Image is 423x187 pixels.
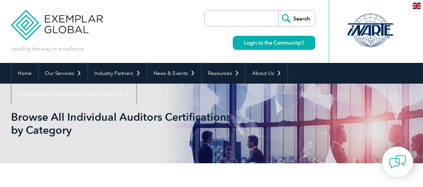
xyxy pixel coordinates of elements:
[202,63,245,84] a: Resources
[233,36,315,50] a: Login to the Community
[413,3,421,9] img: en
[147,63,201,84] a: News & Events
[278,10,315,26] input: Search
[11,110,268,136] h1: Browse All Individual Auditors Certifications by Category
[246,63,288,84] a: About Us
[11,84,136,104] a: Find Certified Professional / Training Provider
[11,63,38,84] a: Home
[38,63,88,84] a: Our Services
[88,63,147,84] a: Industry Partners
[300,41,304,44] img: open_square.png
[389,154,406,170] img: contact-chat.png
[11,45,84,53] p: Leading the way to excellence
